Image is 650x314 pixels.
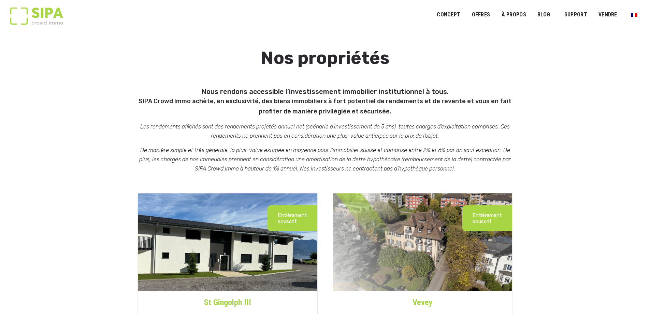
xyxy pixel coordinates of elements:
a: Passer à [627,8,642,21]
img: Français [631,13,637,17]
a: VENDRE [594,7,622,23]
img: st-gin-iii [138,193,317,291]
a: SUPPORT [560,7,592,23]
a: St Gingolph III [138,291,317,309]
img: Logo [10,8,63,25]
nav: Menu principal [437,6,640,23]
a: À PROPOS [497,7,531,23]
em: Les rendements affichés sont des rendements projetés annuel net (scénario d’investissement de 5 a... [140,123,510,139]
a: Blog [533,7,555,23]
h5: Nous rendons accessible l’investissement immobilier institutionnel à tous. [134,84,516,117]
h1: Nos propriétés [134,49,516,84]
p: SIPA Crowd Immo achète, en exclusivité, des biens immobiliers à fort potentiel de rendements et d... [134,96,516,117]
a: Vevey [333,291,512,309]
p: Entièrement souscrit [473,212,502,224]
a: Concept [432,7,465,23]
p: Entièrement souscrit [278,212,307,224]
a: OFFRES [467,7,494,23]
em: De manière simple et très générale, la plus-value estimée en moyenne pour l’immobilier suisse et ... [139,147,511,172]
